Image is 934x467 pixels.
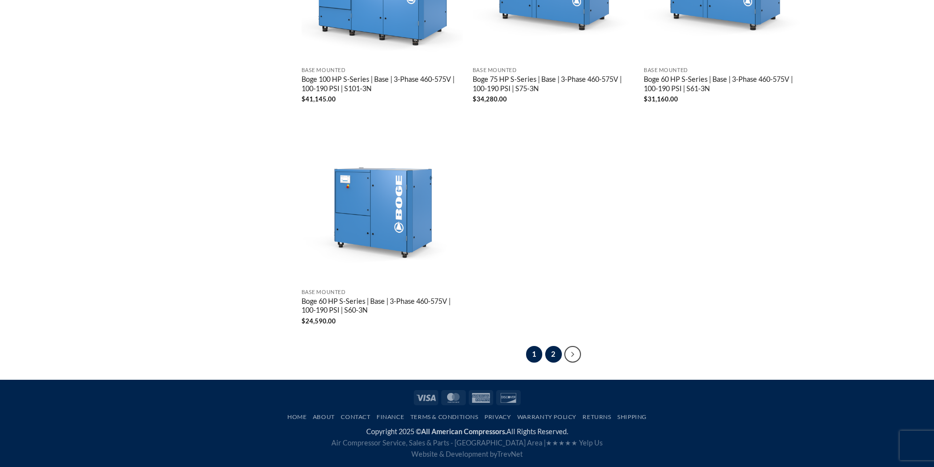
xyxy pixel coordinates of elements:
a: About [313,413,335,420]
a: Privacy [484,413,511,420]
a: Next [564,346,581,363]
span: $ [302,317,305,325]
a: Returns [582,413,611,420]
span: $ [302,95,305,103]
p: Base Mounted [644,67,806,74]
p: Base Mounted [302,67,463,74]
bdi: 34,280.00 [473,95,507,103]
p: Base Mounted [473,67,634,74]
strong: All American Compressors. [421,427,506,436]
bdi: 41,145.00 [302,95,336,103]
nav: Product Pagination [302,346,806,363]
a: Terms & Conditions [410,413,479,420]
a: Boge 75 HP S-Series | Base | 3-Phase 460-575V | 100-190 PSI | S75-3N [473,75,634,95]
span: $ [473,95,477,103]
a: Contact [341,413,370,420]
span: $ [644,95,648,103]
span: 1 [526,346,543,363]
a: ★★★★★ Yelp Us [546,439,603,447]
bdi: 24,590.00 [302,317,336,325]
bdi: 31,160.00 [644,95,678,103]
p: Base Mounted [302,289,463,295]
a: TrevNet [497,450,523,458]
img: Boge 60 HP S-Series | Base | 3-Phase 460-575V | 100-190 PSI | S60-3N [302,122,463,284]
a: Boge 60 HP S-Series | Base | 3-Phase 460-575V | 100-190 PSI | S61-3N [644,75,806,95]
a: Finance [377,413,404,420]
a: Boge 60 HP S-Series | Base | 3-Phase 460-575V | 100-190 PSI | S60-3N [302,297,463,317]
a: Home [287,413,306,420]
span: Air Compressor Service, Sales & Parts - [GEOGRAPHIC_DATA] Area | Website & Development by [331,439,603,458]
a: Boge 100 HP S-Series | Base | 3-Phase 460-575V | 100-190 PSI | S101-3N [302,75,463,95]
div: Payment icons [412,389,522,405]
a: Shipping [617,413,647,420]
a: 2 [545,346,562,363]
div: Copyright 2025 © All Rights Reserved. [129,426,806,460]
a: Warranty Policy [517,413,577,420]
